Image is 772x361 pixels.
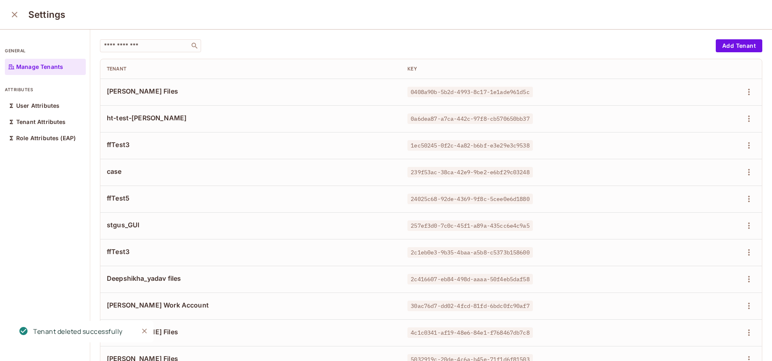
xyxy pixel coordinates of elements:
button: close [6,6,23,23]
span: [PERSON_NAME] Files [107,327,394,336]
span: 24025c68-92de-4369-9f8c-5cee0e6d1880 [407,194,532,204]
div: Tenant deleted successfully [33,327,123,337]
span: case [107,167,394,176]
span: ht-test-[PERSON_NAME] [107,113,394,122]
span: 0408a90b-5b2d-4993-8c17-1e1ade961d5c [407,87,532,97]
span: 239f53ac-38ca-42e9-9be2-e6bf29c03248 [407,167,532,177]
p: User Attributes [16,103,59,109]
p: Manage Tenants [16,64,63,70]
span: Deepshikha_yadav files [107,274,394,283]
p: Tenant Attributes [16,119,66,125]
span: ffTest3 [107,140,394,149]
span: 1ec50245-0f2c-4a82-b6bf-e3e29e3c9538 [407,140,532,151]
p: general [5,47,86,54]
div: Tenant [107,66,394,72]
h3: Settings [28,9,65,20]
button: Add Tenant [716,39,762,52]
span: [PERSON_NAME] Files [107,87,394,96]
span: 30ac76d7-dd02-4fcd-81fd-6bdc0fc90af7 [407,301,532,311]
span: 2c1eb0e3-9b35-4baa-a5b8-c5373b158600 [407,247,532,258]
span: 2c416607-eb84-498d-aaaa-50f4eb5daf58 [407,274,532,284]
span: 0a6dea87-a7ca-442c-97f8-cb570650bb37 [407,113,532,124]
p: attributes [5,86,86,93]
p: Role Attributes (EAP) [16,135,76,141]
span: 4c1c0341-af19-48e6-84e1-f768467db7c8 [407,327,532,338]
span: [PERSON_NAME] Work Account [107,301,394,310]
span: ffTest3 [107,247,394,256]
span: stgus_GUI [107,220,394,229]
span: ffTest5 [107,194,394,203]
div: Key [407,66,647,72]
button: Close [138,325,151,337]
span: 257ef3d0-7c0c-45f1-a89a-435cc6e4c9a5 [407,220,532,231]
